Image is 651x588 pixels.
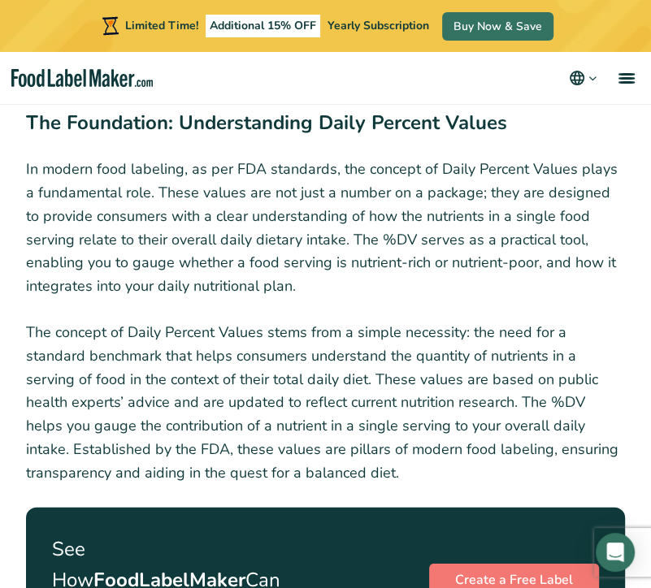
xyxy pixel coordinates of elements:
span: Limited Time! [125,18,198,33]
p: In modern food labeling, as per FDA standards, the concept of Daily Percent Values plays a fundam... [26,158,625,298]
p: The concept of Daily Percent Values stems from a simple necessity: the need for a standard benchm... [26,321,625,485]
a: Buy Now & Save [442,12,553,41]
strong: The Foundation: Understanding Daily Percent Values [26,110,507,136]
a: menu [599,52,651,104]
span: Additional 15% OFF [206,15,320,37]
span: Yearly Subscription [328,18,429,33]
div: Open Intercom Messenger [596,533,635,572]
